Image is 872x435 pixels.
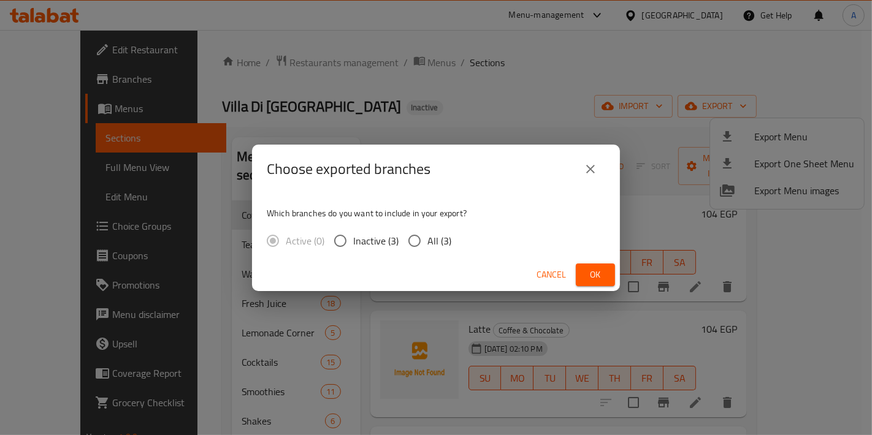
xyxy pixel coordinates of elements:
button: Cancel [532,263,571,286]
button: Ok [576,263,615,286]
p: Which branches do you want to include in your export? [267,207,605,219]
span: All (3) [427,233,451,248]
span: Cancel [537,267,566,282]
span: Ok [586,267,605,282]
span: Active (0) [286,233,324,248]
span: Inactive (3) [353,233,399,248]
h2: Choose exported branches [267,159,430,179]
button: close [576,154,605,184]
